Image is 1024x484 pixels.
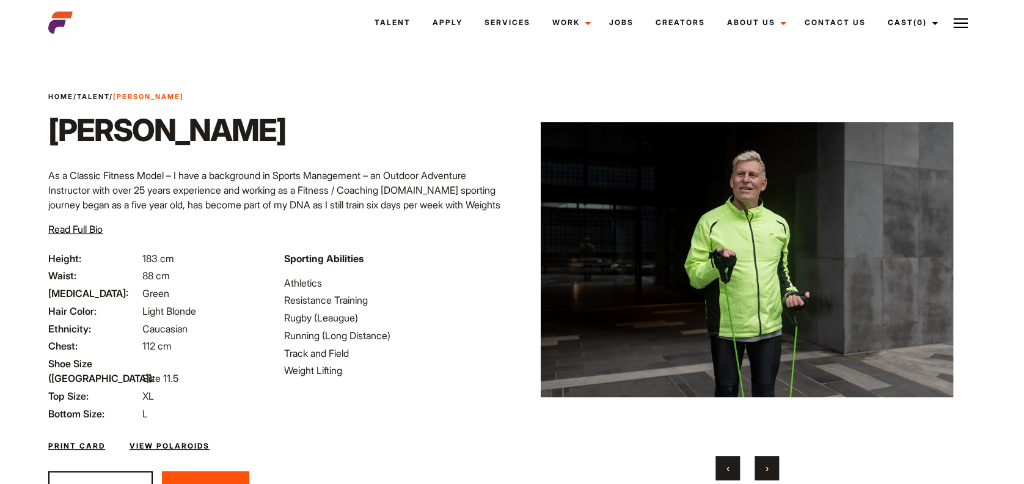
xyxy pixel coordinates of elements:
[48,112,286,148] h1: [PERSON_NAME]
[48,223,103,235] span: Read Full Bio
[284,276,505,290] li: Athletics
[913,18,927,27] span: (0)
[113,92,184,101] strong: [PERSON_NAME]
[284,363,505,378] li: Weight Lifting
[541,6,598,39] a: Work
[48,268,140,283] span: Waist:
[142,372,178,384] span: Size 11.5
[142,305,196,317] span: Light Blonde
[142,323,188,335] span: Caucasian
[142,287,169,299] span: Green
[142,269,170,282] span: 88 cm
[645,6,716,39] a: Creators
[142,390,154,402] span: XL
[48,222,103,237] button: Read Full Bio
[48,92,73,101] a: Home
[77,92,109,101] a: Talent
[48,304,140,318] span: Hair Color:
[130,441,210,452] a: View Polaroids
[48,10,73,35] img: cropped-aefm-brand-fav-22-square.png
[48,389,140,403] span: Top Size:
[48,356,140,386] span: Shoe Size ([GEOGRAPHIC_DATA]):
[726,462,730,474] span: Previous
[48,92,184,102] span: / /
[877,6,945,39] a: Cast(0)
[284,346,505,361] li: Track and Field
[794,6,877,39] a: Contact Us
[284,328,505,343] li: Running (Long Distance)
[48,406,140,421] span: Bottom Size:
[474,6,541,39] a: Services
[953,16,968,31] img: Burger icon
[142,340,172,352] span: 112 cm
[766,462,769,474] span: Next
[48,168,505,227] p: As a Classic Fitness Model – I have a background in Sports Management – an Outdoor Adventure Inst...
[422,6,474,39] a: Apply
[142,408,148,420] span: L
[364,6,422,39] a: Talent
[716,6,794,39] a: About Us
[142,252,174,265] span: 183 cm
[284,252,364,265] strong: Sporting Abilities
[48,251,140,266] span: Height:
[284,293,505,307] li: Resistance Training
[48,339,140,353] span: Chest:
[48,321,140,336] span: Ethnicity:
[48,441,105,452] a: Print Card
[284,310,505,325] li: Rugby (Leaugue)
[48,286,140,301] span: [MEDICAL_DATA]:
[598,6,645,39] a: Jobs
